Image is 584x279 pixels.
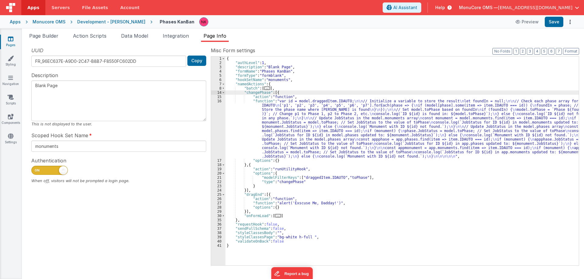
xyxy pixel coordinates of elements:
[513,48,519,55] button: 1
[459,5,579,11] button: MonuCore OMS — [EMAIL_ADDRESS][DOMAIN_NAME]
[211,167,225,171] div: 19
[211,56,225,61] div: 1
[211,78,225,82] div: 6
[203,33,226,39] span: Page Info
[556,48,562,55] button: 7
[31,178,206,184] div: When off, visitors will not be prompted a login page.
[264,87,270,90] span: ...
[498,5,572,11] span: [EMAIL_ADDRESS][DOMAIN_NAME]
[520,48,526,55] button: 2
[211,158,225,163] div: 17
[393,5,417,11] span: AI Assistant
[211,222,225,226] div: 36
[31,47,43,54] span: UUID
[163,33,189,39] span: Integration
[121,33,148,39] span: Data Model
[211,209,225,214] div: 29
[211,73,225,78] div: 5
[211,47,255,54] span: Misc Form settings
[211,226,225,231] div: 37
[73,33,106,39] span: Action Scripts
[211,61,225,65] div: 2
[82,5,108,11] span: File Assets
[492,48,512,55] button: No Folds
[77,19,145,25] div: Development - [PERSON_NAME]
[211,235,225,239] div: 39
[211,243,225,248] div: 41
[527,48,533,55] button: 3
[31,157,66,164] span: Authentication
[211,218,225,222] div: 35
[275,214,281,217] span: ...
[541,48,547,55] button: 5
[545,17,563,27] button: Save
[211,65,225,69] div: 3
[211,180,225,184] div: 22
[211,201,225,205] div: 27
[211,82,225,86] div: 7
[512,17,542,27] button: Preview
[31,72,58,79] span: Description
[31,132,88,139] span: Scoped Hook Set Name
[211,192,225,197] div: 25
[10,19,21,25] div: Apps
[211,69,225,73] div: 4
[27,5,39,11] span: Apps
[211,163,225,167] div: 18
[211,231,225,235] div: 38
[534,48,540,55] button: 4
[211,214,225,218] div: 30
[33,19,65,25] div: Monucore OMS
[211,99,225,158] div: 16
[459,5,498,11] span: MonuCore OMS —
[31,121,206,127] div: This is not displayed to the user.
[211,184,225,188] div: 23
[211,188,225,192] div: 24
[160,19,194,24] h4: Phases KanBan
[211,205,225,209] div: 28
[563,48,579,55] button: Format
[211,86,225,90] div: 8
[548,48,554,55] button: 6
[383,2,421,13] button: AI Assistant
[435,5,445,11] span: Help
[211,175,225,180] div: 21
[211,171,225,175] div: 20
[200,18,208,26] img: d7fc85be90438c4ed1932f4f5832c049
[211,197,225,201] div: 26
[51,5,70,11] span: Servers
[211,90,225,95] div: 14
[187,56,206,66] button: Copy
[211,95,225,99] div: 15
[566,18,574,26] button: Options
[29,33,58,39] span: Page Builder
[211,239,225,243] div: 40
